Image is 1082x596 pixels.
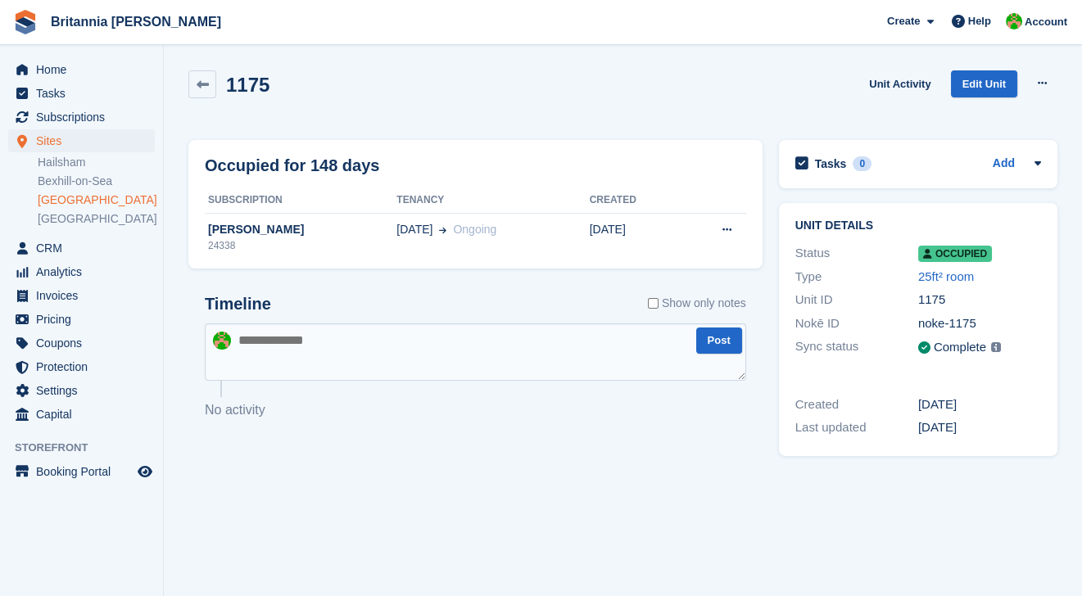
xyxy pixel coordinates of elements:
img: stora-icon-8386f47178a22dfd0bd8f6a31ec36ba5ce8667c1dd55bd0f319d3a0aa187defe.svg [13,10,38,34]
a: menu [8,308,155,331]
a: menu [8,106,155,129]
div: noke-1175 [918,314,1041,333]
div: Complete [934,338,986,357]
p: No activity [205,400,746,420]
div: [DATE] [918,395,1041,414]
a: 25ft² room [918,269,974,283]
th: Subscription [205,187,396,214]
div: Sync status [795,337,918,358]
a: menu [8,332,155,354]
span: [DATE] [396,221,432,238]
a: [GEOGRAPHIC_DATA] [38,192,155,208]
div: Unit ID [795,291,918,309]
h2: 1175 [226,74,269,96]
span: Create [887,13,920,29]
span: Coupons [36,332,134,354]
span: Invoices [36,284,134,307]
a: Preview store [135,462,155,481]
a: Bexhill-on-Sea [38,174,155,189]
span: Analytics [36,260,134,283]
span: Ongoing [453,223,496,236]
span: Tasks [36,82,134,105]
a: menu [8,403,155,426]
h2: Tasks [815,156,847,171]
a: Britannia [PERSON_NAME] [44,8,228,35]
a: Hailsham [38,155,155,170]
span: Help [968,13,991,29]
img: Wendy Thorp [213,332,231,350]
th: Created [590,187,680,214]
a: menu [8,460,155,483]
span: Booking Portal [36,460,134,483]
div: 1175 [918,291,1041,309]
img: Wendy Thorp [1006,13,1022,29]
a: menu [8,129,155,152]
span: Occupied [918,246,992,262]
a: Unit Activity [862,70,937,97]
span: Sites [36,129,134,152]
span: Subscriptions [36,106,134,129]
a: menu [8,379,155,402]
span: Pricing [36,308,134,331]
div: 0 [853,156,871,171]
th: Tenancy [396,187,589,214]
div: Nokē ID [795,314,918,333]
a: Add [993,155,1015,174]
div: [PERSON_NAME] [205,221,396,238]
a: Edit Unit [951,70,1017,97]
span: Capital [36,403,134,426]
div: [DATE] [918,418,1041,437]
span: Home [36,58,134,81]
a: menu [8,260,155,283]
span: Protection [36,355,134,378]
h2: Unit details [795,219,1041,233]
img: icon-info-grey-7440780725fd019a000dd9b08b2336e03edf1995a4989e88bcd33f0948082b44.svg [991,342,1001,352]
a: menu [8,237,155,260]
div: Status [795,244,918,263]
input: Show only notes [648,295,659,312]
h2: Timeline [205,295,271,314]
div: Last updated [795,418,918,437]
a: menu [8,58,155,81]
span: CRM [36,237,134,260]
span: Storefront [15,440,163,456]
button: Post [696,327,742,354]
div: Created [795,395,918,414]
a: menu [8,355,155,378]
td: [DATE] [590,213,680,262]
div: Type [795,268,918,287]
span: Settings [36,379,134,402]
a: [GEOGRAPHIC_DATA] [38,211,155,227]
a: menu [8,82,155,105]
span: Account [1025,14,1067,30]
a: menu [8,284,155,307]
label: Show only notes [648,295,746,312]
h2: Occupied for 148 days [205,153,379,178]
div: 24338 [205,238,396,253]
